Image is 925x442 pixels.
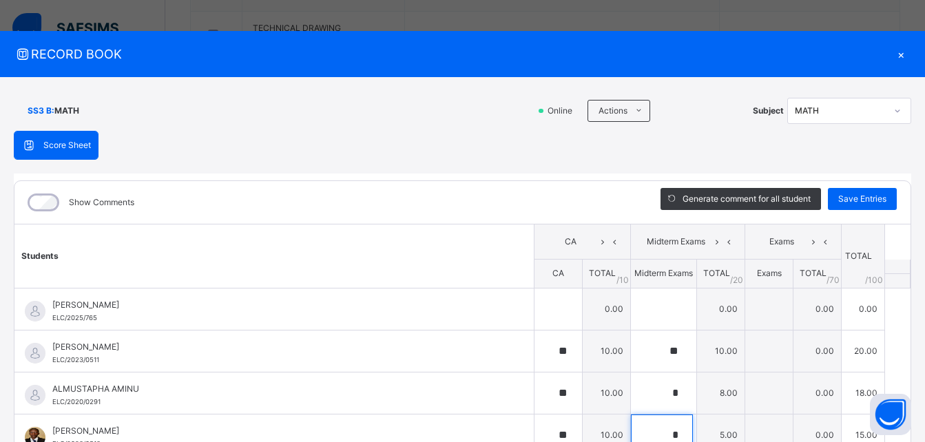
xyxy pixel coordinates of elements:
span: ELC/2025/765 [52,314,97,322]
td: 20.00 [842,330,885,372]
td: 10.00 [583,330,631,372]
td: 10.00 [583,372,631,414]
td: 0.00 [697,288,745,330]
span: Exams [756,235,807,248]
span: Subject [753,105,784,117]
td: 0.00 [842,288,885,330]
span: TOTAL [589,268,616,278]
div: × [891,45,911,63]
span: Midterm Exams [641,235,711,248]
span: [PERSON_NAME] [52,341,503,353]
span: / 10 [616,274,629,286]
span: SS3 B : [28,105,54,117]
label: Show Comments [69,196,134,209]
span: Midterm Exams [634,268,693,278]
td: 0.00 [793,372,842,414]
div: MATH [795,105,886,117]
img: default.svg [25,385,45,406]
td: 18.00 [842,372,885,414]
span: Exams [757,268,782,278]
span: Score Sheet [43,139,91,151]
span: ELC/2020/0291 [52,398,101,406]
span: /100 [865,274,883,286]
button: Open asap [870,394,911,435]
span: TOTAL [800,268,827,278]
span: Students [21,251,59,261]
td: 0.00 [583,288,631,330]
td: 10.00 [697,330,745,372]
td: 8.00 [697,372,745,414]
span: MATH [54,105,79,117]
td: 0.00 [793,330,842,372]
span: Actions [599,105,627,117]
span: CA [552,268,564,278]
span: / 20 [730,274,743,286]
td: 0.00 [793,288,842,330]
span: / 70 [827,274,840,286]
span: [PERSON_NAME] [52,299,503,311]
img: default.svg [25,301,45,322]
span: Online [546,105,581,117]
span: [PERSON_NAME] [52,425,503,437]
span: ELC/2023/0511 [52,356,99,364]
span: RECORD BOOK [14,45,891,63]
th: TOTAL [842,224,885,288]
img: default.svg [25,343,45,364]
span: Generate comment for all student [683,193,811,205]
span: ALMUSTAPHA AMINU [52,383,503,395]
span: Save Entries [838,193,886,205]
span: TOTAL [703,268,730,278]
span: CA [545,235,596,248]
